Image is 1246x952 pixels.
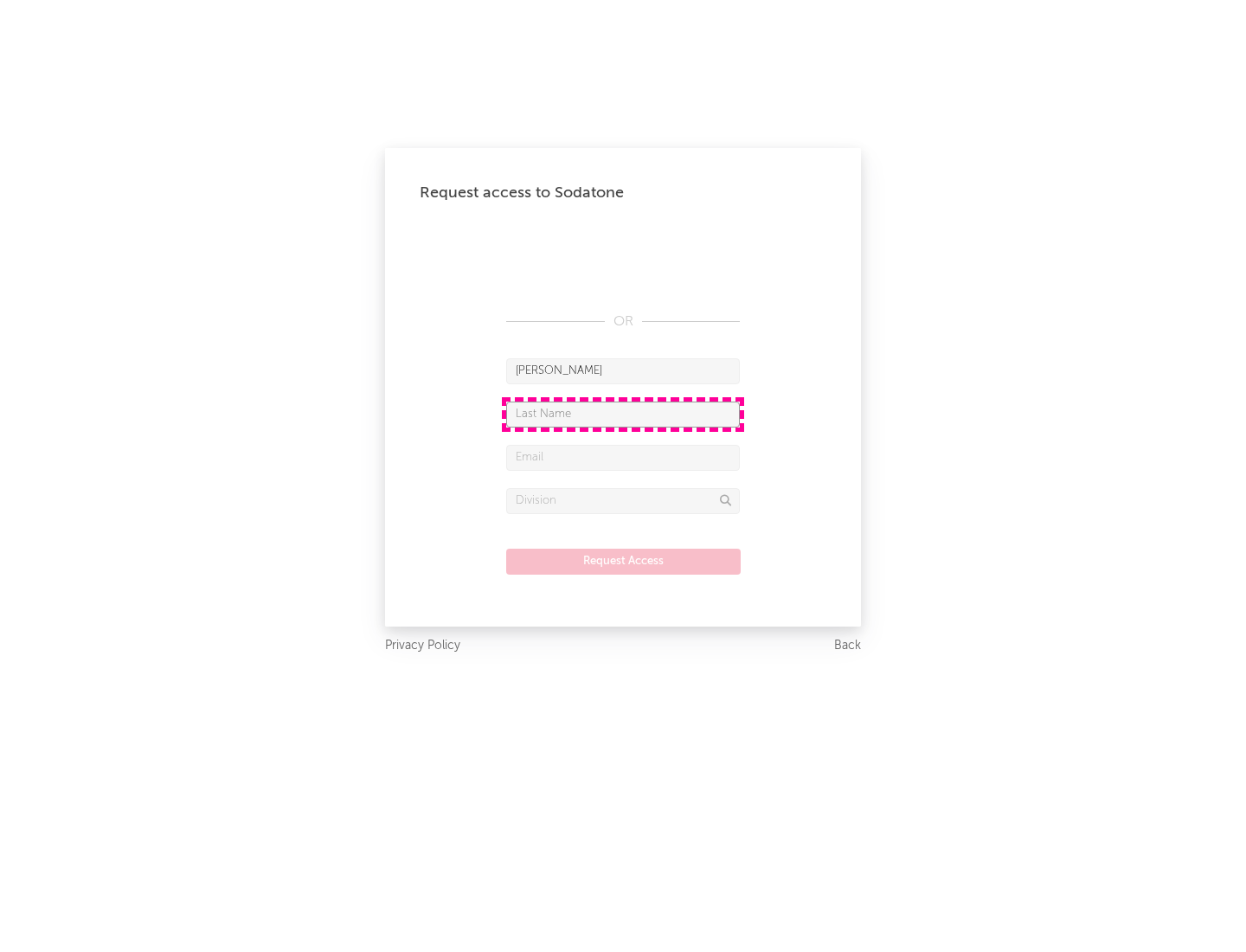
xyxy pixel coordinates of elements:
input: Last Name [506,402,740,428]
div: Request access to Sodatone [420,183,826,203]
a: Back [834,635,861,657]
div: OR [506,312,740,332]
a: Privacy Policy [385,635,460,657]
input: First Name [506,358,740,384]
button: Request Access [506,549,741,575]
input: Email [506,445,740,471]
input: Division [506,488,740,514]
